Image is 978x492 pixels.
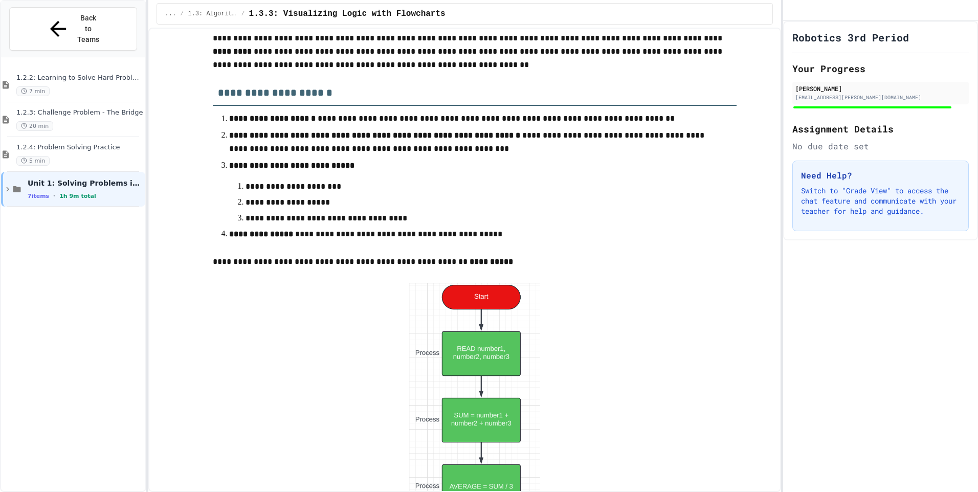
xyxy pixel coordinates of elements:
span: / [241,10,244,18]
span: 1.2.3: Challenge Problem - The Bridge [16,108,143,117]
div: [EMAIL_ADDRESS][PERSON_NAME][DOMAIN_NAME] [795,94,966,101]
span: 1.3: Algorithms - from Pseudocode to Flowcharts [188,10,237,18]
span: 7 items [28,193,49,199]
button: Back to Teams [9,7,137,51]
div: No due date set [792,140,969,152]
span: 1.2.4: Problem Solving Practice [16,143,143,152]
span: 5 min [16,156,50,166]
h3: Need Help? [801,169,960,182]
span: 1.2.2: Learning to Solve Hard Problems [16,74,143,82]
h2: Assignment Details [792,122,969,136]
h2: Your Progress [792,61,969,76]
span: 20 min [16,121,53,131]
span: • [53,192,55,200]
span: 7 min [16,86,50,96]
span: Unit 1: Solving Problems in Computer Science [28,178,143,188]
span: / [180,10,184,18]
span: Back to Teams [76,13,100,45]
h1: Robotics 3rd Period [792,30,909,44]
span: ... [165,10,176,18]
div: [PERSON_NAME] [795,84,966,93]
p: Switch to "Grade View" to access the chat feature and communicate with your teacher for help and ... [801,186,960,216]
span: 1h 9m total [59,193,96,199]
span: 1.3.3: Visualizing Logic with Flowcharts [249,8,446,20]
